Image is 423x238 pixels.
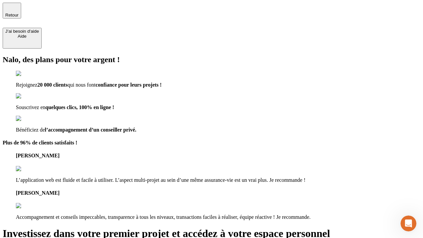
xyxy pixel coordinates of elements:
span: l’accompagnement d’un conseiller privé. [45,127,136,133]
span: quelques clics, 100% en ligne ! [45,104,114,110]
span: 20 000 clients [37,82,68,88]
span: Rejoignez [16,82,37,88]
button: Retour [3,3,21,19]
span: Retour [5,13,19,18]
img: checkmark [16,93,44,99]
img: reviews stars [16,166,49,172]
h2: Nalo, des plans pour votre argent ! [3,55,420,64]
img: checkmark [16,71,44,77]
div: Aide [5,34,39,39]
h4: Plus de 96% de clients satisfaits ! [3,140,420,146]
h4: [PERSON_NAME] [16,190,420,196]
span: confiance pour leurs projets ! [96,82,162,88]
span: qui nous font [67,82,95,88]
h4: [PERSON_NAME] [16,153,420,159]
img: reviews stars [16,203,49,209]
iframe: Intercom live chat [401,216,416,231]
span: Souscrivez en [16,104,45,110]
img: checkmark [16,116,44,122]
div: J’ai besoin d'aide [5,29,39,34]
p: Accompagnement et conseils impeccables, transparence à tous les niveaux, transactions faciles à r... [16,214,420,220]
p: L’application web est fluide et facile à utiliser. L’aspect multi-projet au sein d’une même assur... [16,177,420,183]
span: Bénéficiez de [16,127,45,133]
button: J’ai besoin d'aideAide [3,28,42,49]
